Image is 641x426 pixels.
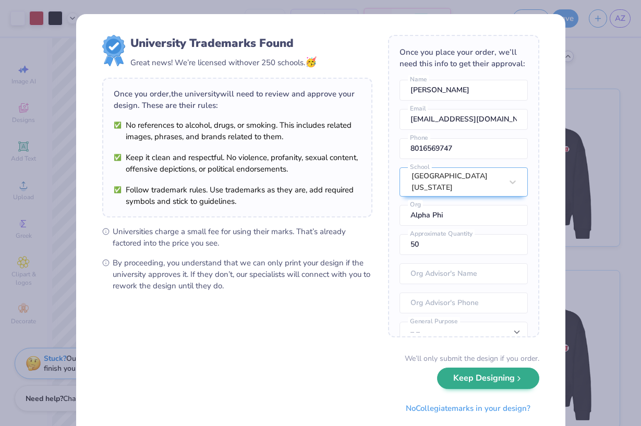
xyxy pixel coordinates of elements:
button: NoCollegiatemarks in your design? [397,398,539,419]
div: Once you place your order, we’ll need this info to get their approval: [400,46,528,69]
li: Keep it clean and respectful. No violence, profanity, sexual content, offensive depictions, or po... [114,152,361,175]
input: Email [400,109,528,130]
input: Org Advisor's Phone [400,293,528,313]
div: Once you order, the university will need to review and approve your design. These are their rules: [114,88,361,111]
div: Great news! We’re licensed with over 250 schools. [130,55,317,69]
input: Phone [400,138,528,159]
input: Org [400,205,528,226]
div: [GEOGRAPHIC_DATA][US_STATE] [412,171,502,193]
input: Approximate Quantity [400,234,528,255]
li: No references to alcohol, drugs, or smoking. This includes related images, phrases, and brands re... [114,119,361,142]
span: By proceeding, you understand that we can only print your design if the university approves it. I... [113,257,372,291]
div: We’ll only submit the design if you order. [405,353,539,364]
img: license-marks-badge.png [102,35,125,66]
span: Universities charge a small fee for using their marks. That’s already factored into the price you... [113,226,372,249]
span: 🥳 [305,56,317,68]
input: Name [400,80,528,101]
div: University Trademarks Found [130,35,317,52]
li: Follow trademark rules. Use trademarks as they are, add required symbols and stick to guidelines. [114,184,361,207]
input: Org Advisor's Name [400,263,528,284]
button: Keep Designing [437,368,539,389]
